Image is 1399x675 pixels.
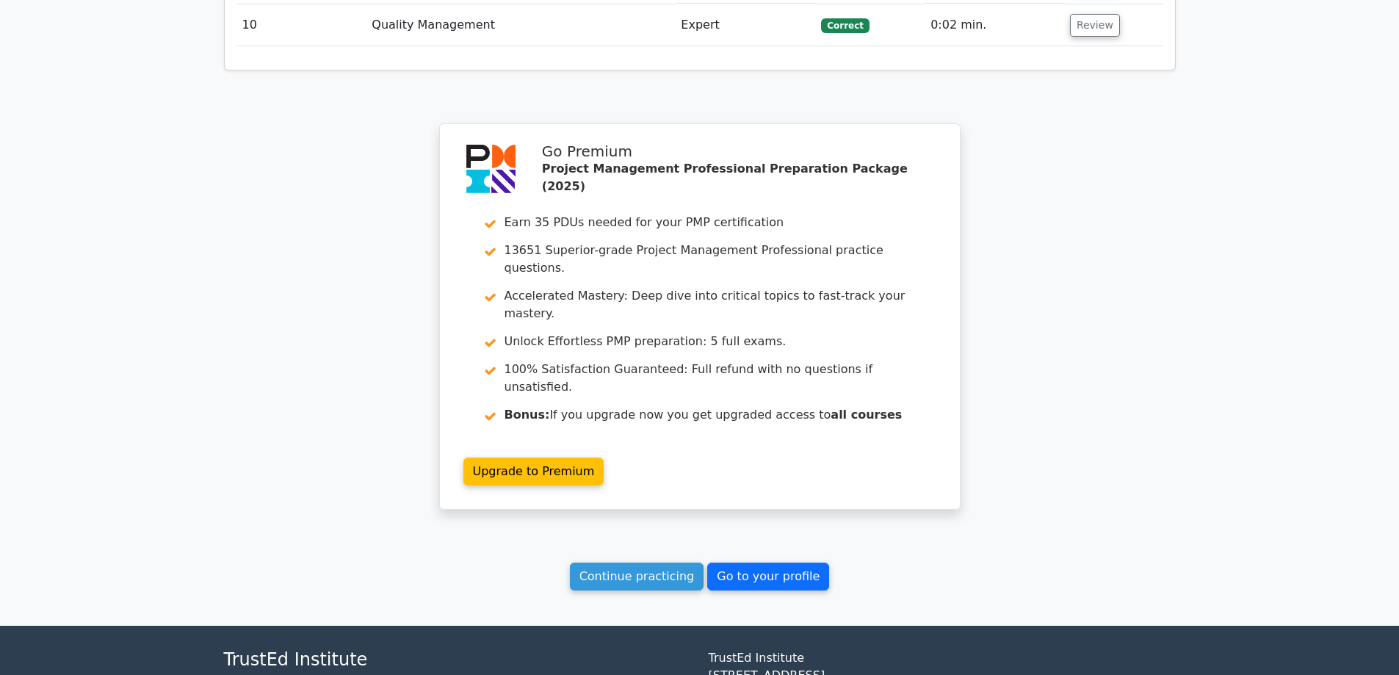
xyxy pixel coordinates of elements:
td: Quality Management [366,4,675,46]
td: Expert [675,4,815,46]
h4: TrustEd Institute [224,649,691,671]
button: Review [1070,14,1120,37]
a: Upgrade to Premium [463,458,604,486]
td: 0:02 min. [925,4,1064,46]
td: 10 [236,4,366,46]
a: Continue practicing [570,563,704,591]
span: Correct [821,18,869,33]
a: Go to your profile [707,563,829,591]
